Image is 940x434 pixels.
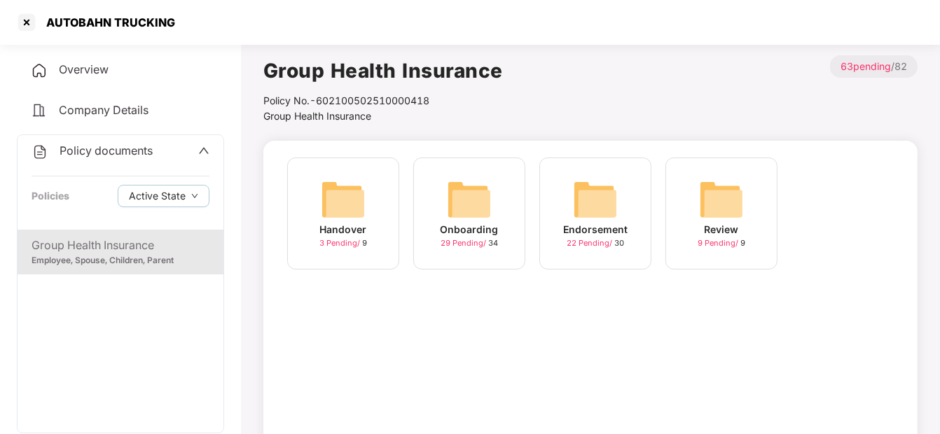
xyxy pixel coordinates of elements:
div: 9 [698,237,745,249]
div: 30 [567,237,624,249]
span: up [198,145,209,156]
button: Active Statedown [118,185,209,207]
span: 63 pending [841,60,891,72]
div: Policy No.- 602100502510000418 [263,93,503,108]
div: Group Health Insurance [32,237,209,254]
img: svg+xml;base64,PHN2ZyB4bWxucz0iaHR0cDovL3d3dy53My5vcmcvMjAwMC9zdmciIHdpZHRoPSI2NCIgaGVpZ2h0PSI2NC... [573,177,618,222]
span: Company Details [59,103,148,117]
div: AUTOBAHN TRUCKING [38,15,175,29]
span: 29 Pending / [441,238,488,248]
span: Active State [129,188,186,204]
img: svg+xml;base64,PHN2ZyB4bWxucz0iaHR0cDovL3d3dy53My5vcmcvMjAwMC9zdmciIHdpZHRoPSI2NCIgaGVpZ2h0PSI2NC... [447,177,492,222]
span: Group Health Insurance [263,110,371,122]
div: Endorsement [563,222,628,237]
p: / 82 [830,55,918,78]
img: svg+xml;base64,PHN2ZyB4bWxucz0iaHR0cDovL3d3dy53My5vcmcvMjAwMC9zdmciIHdpZHRoPSIyNCIgaGVpZ2h0PSIyNC... [32,143,48,160]
div: Employee, Spouse, Children, Parent [32,254,209,267]
span: 9 Pending / [698,238,740,248]
img: svg+xml;base64,PHN2ZyB4bWxucz0iaHR0cDovL3d3dy53My5vcmcvMjAwMC9zdmciIHdpZHRoPSIyNCIgaGVpZ2h0PSIyNC... [31,102,48,119]
div: Review [705,222,739,237]
div: 34 [441,237,498,249]
span: 22 Pending / [567,238,614,248]
h1: Group Health Insurance [263,55,503,86]
span: down [191,192,198,200]
div: 9 [319,237,367,249]
span: Overview [59,62,109,76]
div: Handover [320,222,367,237]
span: 3 Pending / [319,238,362,248]
span: Policy documents [60,143,153,157]
img: svg+xml;base64,PHN2ZyB4bWxucz0iaHR0cDovL3d3dy53My5vcmcvMjAwMC9zdmciIHdpZHRoPSI2NCIgaGVpZ2h0PSI2NC... [321,177,366,222]
img: svg+xml;base64,PHN2ZyB4bWxucz0iaHR0cDovL3d3dy53My5vcmcvMjAwMC9zdmciIHdpZHRoPSI2NCIgaGVpZ2h0PSI2NC... [699,177,744,222]
div: Onboarding [441,222,499,237]
div: Policies [32,188,69,204]
img: svg+xml;base64,PHN2ZyB4bWxucz0iaHR0cDovL3d3dy53My5vcmcvMjAwMC9zdmciIHdpZHRoPSIyNCIgaGVpZ2h0PSIyNC... [31,62,48,79]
